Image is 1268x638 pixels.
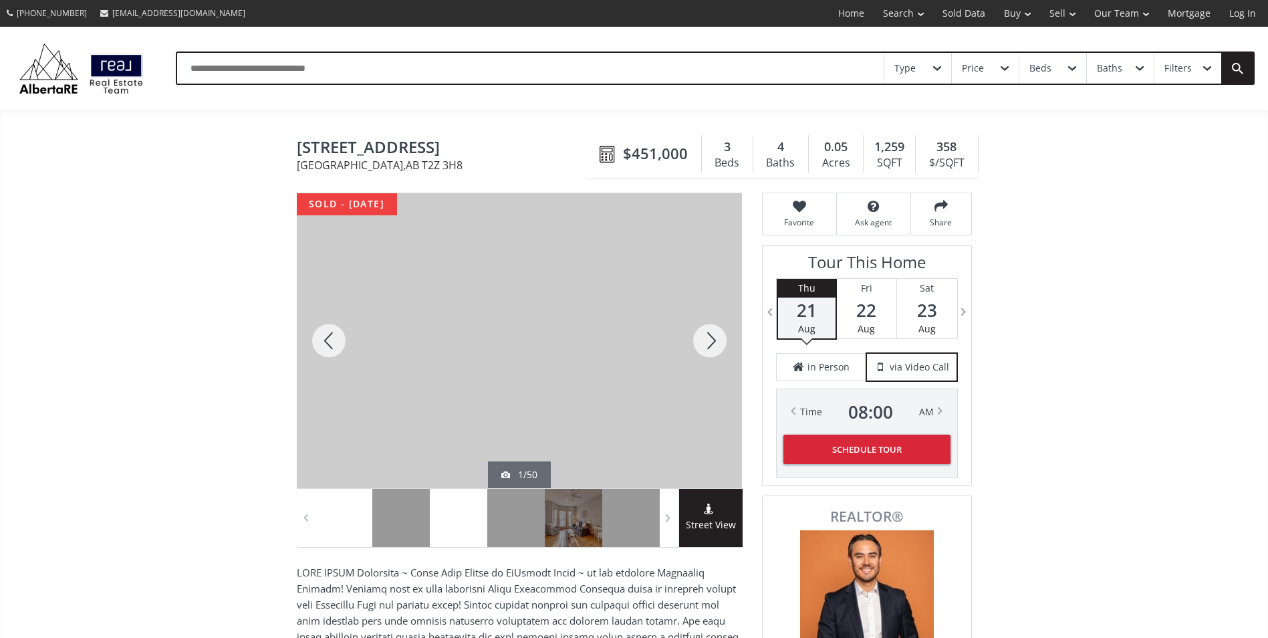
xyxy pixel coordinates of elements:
span: 22 [837,301,896,320]
span: Share [918,217,965,228]
span: [GEOGRAPHIC_DATA] , AB T2Z 3H8 [297,160,593,171]
span: Favorite [769,217,830,228]
div: SQFT [870,153,908,173]
div: 4 [760,138,801,156]
div: Filters [1164,64,1192,73]
div: Fri [837,279,896,298]
div: sold - [DATE] [297,193,397,215]
h3: Tour This Home [776,253,958,278]
a: [EMAIL_ADDRESS][DOMAIN_NAME] [94,1,252,25]
span: [PHONE_NUMBER] [17,7,87,19]
span: 1,259 [874,138,904,156]
div: 0.05 [815,138,856,156]
span: 21 [778,301,836,320]
span: Aug [858,322,875,335]
span: 8 Promenade Way SE [297,138,593,159]
div: Acres [815,153,856,173]
div: 3 [709,138,746,156]
div: 1/50 [501,468,537,482]
div: Time AM [800,403,934,421]
div: 358 [922,138,971,156]
div: Baths [1097,64,1122,73]
div: Type [894,64,916,73]
button: Schedule Tour [783,435,950,464]
span: $451,000 [623,143,688,164]
span: Aug [918,322,936,335]
span: 23 [897,301,957,320]
div: Beds [1029,64,1051,73]
span: Aug [798,322,815,335]
span: 08 : 00 [848,403,893,421]
div: Beds [709,153,746,173]
div: Thu [778,279,836,298]
div: Price [962,64,984,73]
div: $/SQFT [922,153,971,173]
span: [EMAIL_ADDRESS][DOMAIN_NAME] [112,7,245,19]
img: Logo [13,40,149,97]
span: Ask agent [844,217,904,228]
span: Street View [679,518,743,533]
span: in Person [807,360,850,374]
span: REALTOR® [777,510,957,524]
span: via Video Call [890,360,949,374]
div: 8 Promenade Way SE Calgary, AB T2Z 3H8 - Photo 1 of 50 [297,193,742,488]
div: Sat [897,279,957,298]
div: Baths [760,153,801,173]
